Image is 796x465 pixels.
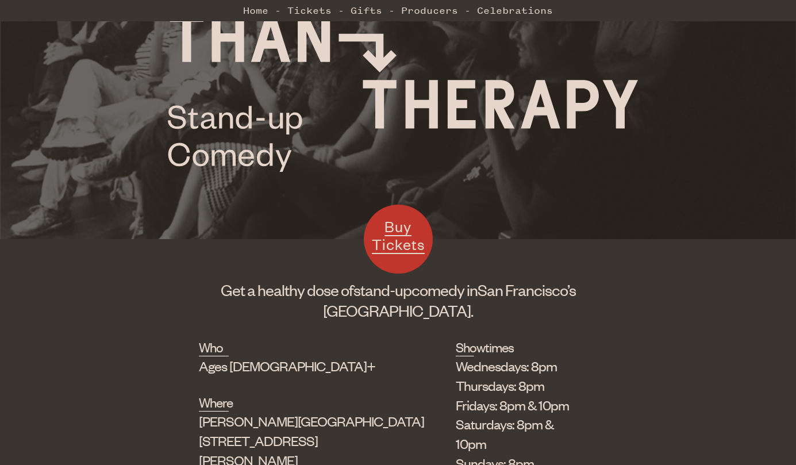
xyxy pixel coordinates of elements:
h2: Where [199,393,229,412]
span: San Francisco’s [478,280,576,299]
h1: Get a healthy dose of comedy in [199,279,597,321]
span: stand-up [353,280,412,299]
span: Buy Tickets [372,217,425,254]
li: Saturdays: 8pm & 10pm [456,414,580,454]
h2: Who [199,338,229,356]
div: Ages [DEMOGRAPHIC_DATA]+ [199,356,398,376]
span: [GEOGRAPHIC_DATA]. [323,301,473,320]
span: [PERSON_NAME][GEOGRAPHIC_DATA] [199,412,424,429]
li: Thursdays: 8pm [456,376,580,395]
h2: Showtimes [456,338,474,356]
a: Buy Tickets [364,205,433,274]
li: Fridays: 8pm & 10pm [456,395,580,415]
li: Wednesdays: 8pm [456,356,580,376]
